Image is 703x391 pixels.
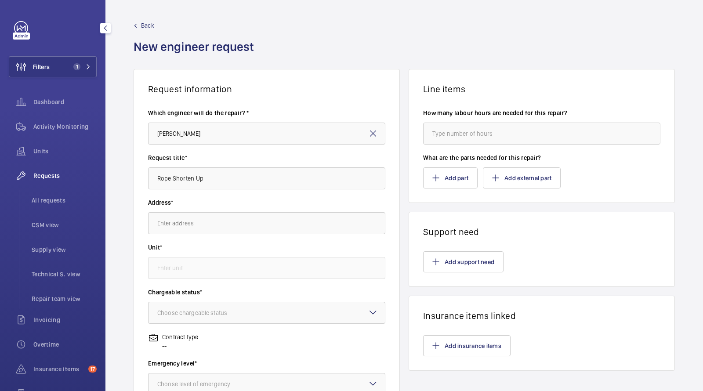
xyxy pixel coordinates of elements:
[9,56,97,77] button: Filters1
[88,366,97,373] span: 17
[148,212,385,234] input: Enter address
[148,153,385,162] label: Request title*
[148,198,385,207] label: Address*
[423,123,660,145] input: Type number of hours
[33,340,97,349] span: Overtime
[148,83,385,94] h1: Request information
[483,167,561,188] button: Add external part
[148,359,385,368] label: Emergency level*
[148,257,385,279] input: Enter unit
[33,98,97,106] span: Dashboard
[33,171,97,180] span: Requests
[33,122,97,131] span: Activity Monitoring
[423,83,660,94] h1: Line items
[33,315,97,324] span: Invoicing
[162,341,198,350] p: --
[32,245,97,254] span: Supply view
[423,153,660,162] label: What are the parts needed for this repair?
[423,226,660,237] h1: Support need
[148,167,385,189] input: Type request title
[423,310,660,321] h1: Insurance items linked
[32,196,97,205] span: All requests
[423,109,660,117] label: How many labour hours are needed for this repair?
[148,243,385,252] label: Unit*
[157,380,252,388] div: Choose level of emergency
[141,21,154,30] span: Back
[423,251,504,272] button: Add support need
[157,308,249,317] div: Choose chargeable status
[162,333,198,341] p: Contract type
[423,335,511,356] button: Add insurance items
[148,123,385,145] input: Select engineer
[32,270,97,279] span: Technical S. view
[32,221,97,229] span: CSM view
[148,109,385,117] label: Which engineer will do the repair? *
[423,167,478,188] button: Add part
[148,288,385,297] label: Chargeable status*
[33,365,85,373] span: Insurance items
[32,294,97,303] span: Repair team view
[33,62,50,71] span: Filters
[73,63,80,70] span: 1
[33,147,97,156] span: Units
[134,39,259,69] h1: New engineer request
